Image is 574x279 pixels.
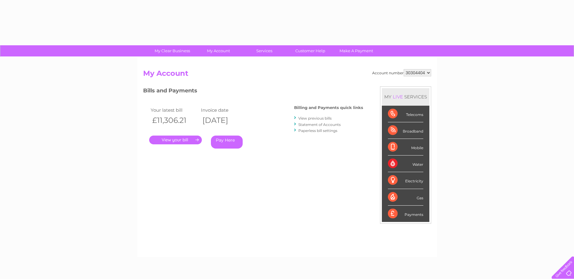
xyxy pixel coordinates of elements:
[388,206,423,222] div: Payments
[298,116,332,120] a: View previous bills
[143,69,431,81] h2: My Account
[147,45,197,56] a: My Clear Business
[199,114,250,127] th: [DATE]
[331,45,381,56] a: Make A Payment
[392,94,404,100] div: LIVE
[294,105,363,110] h4: Billing and Payments quick links
[388,122,423,139] div: Broadband
[372,69,431,76] div: Account number
[149,136,202,144] a: .
[388,106,423,122] div: Telecoms
[388,139,423,156] div: Mobile
[388,156,423,172] div: Water
[193,45,243,56] a: My Account
[382,88,429,105] div: MY SERVICES
[149,106,199,114] td: Your latest bill
[143,86,363,97] h3: Bills and Payments
[298,128,337,133] a: Paperless bill settings
[239,45,289,56] a: Services
[211,136,243,149] a: Pay Here
[298,122,341,127] a: Statement of Accounts
[285,45,335,56] a: Customer Help
[388,172,423,189] div: Electricity
[149,114,199,127] th: £11,306.21
[199,106,250,114] td: Invoice date
[388,189,423,206] div: Gas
